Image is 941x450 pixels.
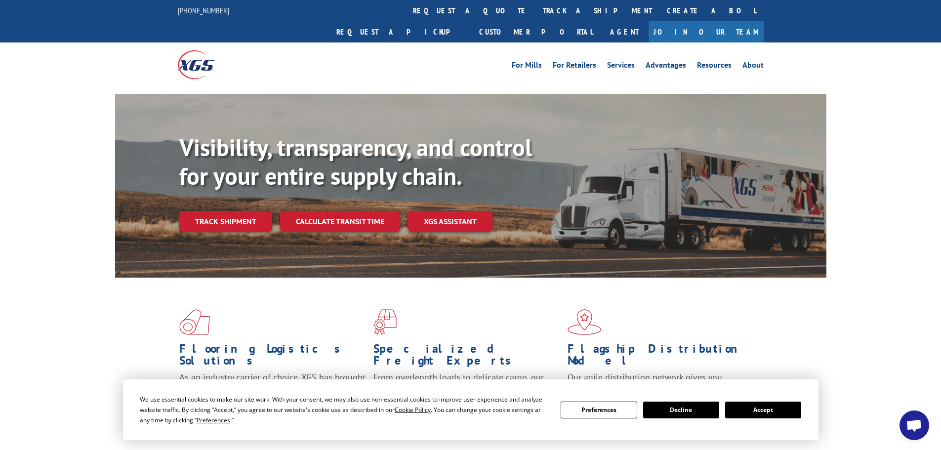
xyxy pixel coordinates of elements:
[373,309,397,335] img: xgs-icon-focused-on-flooring-red
[561,402,637,418] button: Preferences
[725,402,801,418] button: Accept
[329,21,472,42] a: Request a pickup
[123,379,818,440] div: Cookie Consent Prompt
[742,61,764,72] a: About
[179,371,366,407] span: As an industry carrier of choice, XGS has brought innovation and dedication to flooring logistics...
[280,211,400,232] a: Calculate transit time
[178,5,229,15] a: [PHONE_NUMBER]
[568,309,602,335] img: xgs-icon-flagship-distribution-model-red
[900,410,929,440] div: Open chat
[395,406,431,414] span: Cookie Policy
[179,309,210,335] img: xgs-icon-total-supply-chain-intelligence-red
[373,343,560,371] h1: Specialized Freight Experts
[373,371,560,415] p: From overlength loads to delicate cargo, our experienced staff knows the best way to move your fr...
[179,132,532,191] b: Visibility, transparency, and control for your entire supply chain.
[179,211,272,232] a: Track shipment
[140,394,549,425] div: We use essential cookies to make our site work. With your consent, we may also use non-essential ...
[697,61,732,72] a: Resources
[568,371,749,395] span: Our agile distribution network gives you nationwide inventory management on demand.
[472,21,600,42] a: Customer Portal
[197,416,230,424] span: Preferences
[607,61,635,72] a: Services
[512,61,542,72] a: For Mills
[600,21,649,42] a: Agent
[568,343,754,371] h1: Flagship Distribution Model
[649,21,764,42] a: Join Our Team
[646,61,686,72] a: Advantages
[553,61,596,72] a: For Retailers
[179,343,366,371] h1: Flooring Logistics Solutions
[408,211,492,232] a: XGS ASSISTANT
[643,402,719,418] button: Decline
